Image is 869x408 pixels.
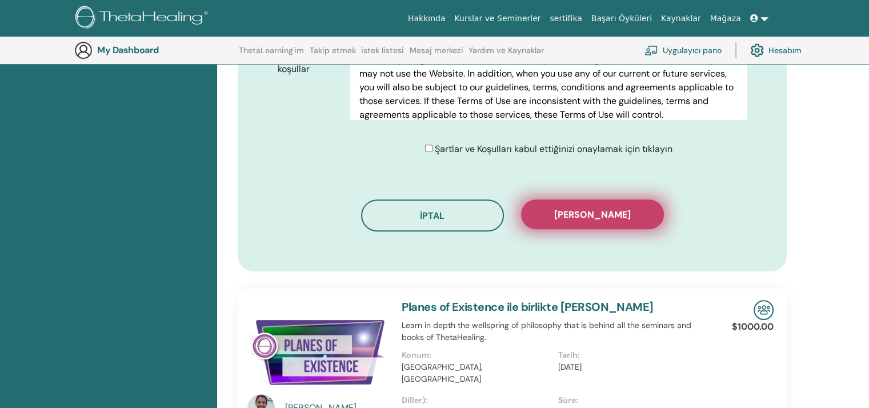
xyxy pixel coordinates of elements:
[732,320,774,334] p: $1000.00
[558,361,707,373] p: [DATE]
[310,46,356,64] a: Takip etmek
[521,199,664,229] button: [PERSON_NAME]
[402,319,714,343] p: Learn in depth the wellspring of philosophy that is behind all the seminars and books of ThetaHea...
[402,349,551,361] p: Konum:
[361,199,504,231] button: İptal
[554,209,631,221] span: [PERSON_NAME]
[359,39,738,122] p: PLEASE READ THESE TERMS OF USE CAREFULLY BEFORE USING THE WEBSITE. By using the Website, you agre...
[361,46,404,64] a: istek listesi
[402,394,551,406] p: Diller):
[754,300,774,320] img: In-Person Seminar
[558,394,707,406] p: Süre:
[75,6,212,31] img: logo.png
[97,45,211,55] h3: My Dashboard
[247,300,388,398] img: Planes of Existence
[74,41,93,59] img: generic-user-icon.jpg
[420,210,444,222] span: İptal
[239,46,304,64] a: ThetaLearning'im
[450,8,545,29] a: Kurslar ve Seminerler
[656,8,706,29] a: Kaynaklar
[558,349,707,361] p: Tarih:
[545,8,586,29] a: sertifika
[410,46,463,64] a: Mesaj merkezi
[587,8,656,29] a: Başarı Öyküleri
[750,38,802,63] a: Hesabım
[644,38,722,63] a: Uygulayıcı pano
[750,41,764,60] img: cog.svg
[468,46,544,64] a: Yardım ve Kaynaklar
[705,8,745,29] a: Mağaza
[402,361,551,385] p: [GEOGRAPHIC_DATA], [GEOGRAPHIC_DATA]
[403,8,450,29] a: Hakkında
[644,45,658,55] img: chalkboard-teacher.svg
[435,143,672,155] span: Şartlar ve Koşulları kabul ettiğinizi onaylamak için tıklayın
[402,299,653,314] a: Planes of Existence ile birlikte [PERSON_NAME]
